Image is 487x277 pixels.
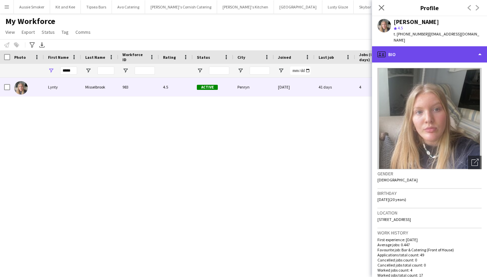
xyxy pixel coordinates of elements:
[5,29,15,35] span: View
[81,78,118,96] div: Misselbrook
[39,28,57,36] a: Status
[22,29,35,35] span: Export
[38,41,46,49] app-action-btn: Export XLSX
[319,55,334,60] span: Last job
[377,177,418,182] span: [DEMOGRAPHIC_DATA]
[377,252,482,257] p: Applications total count: 49
[354,0,377,14] button: Skybar
[28,41,36,49] app-action-btn: Advanced filters
[59,28,71,36] a: Tag
[62,29,69,35] span: Tag
[377,68,482,169] img: Crew avatar or photo
[315,78,355,96] div: 41 days
[274,0,322,14] button: [GEOGRAPHIC_DATA]
[468,156,482,169] div: Open photos pop-in
[398,25,403,30] span: 4.5
[97,67,114,75] input: Last Name Filter Input
[122,68,129,74] button: Open Filter Menu
[377,268,482,273] p: Worked jobs count: 4
[377,247,482,252] p: Favourite job: Bar & Catering (Front of House)
[274,78,315,96] div: [DATE]
[377,262,482,268] p: Cancelled jobs total count: 0
[14,55,26,60] span: Photo
[322,0,354,14] button: Lusty Glaze
[60,67,77,75] input: First Name Filter Input
[290,67,310,75] input: Joined Filter Input
[44,78,81,96] div: Lynty
[5,16,55,26] span: My Workforce
[3,28,18,36] a: View
[50,0,81,14] button: Kit and Kee
[377,197,406,202] span: [DATE] (20 years)
[73,28,93,36] a: Comms
[118,78,159,96] div: 983
[209,67,229,75] input: Status Filter Input
[377,257,482,262] p: Cancelled jobs count: 0
[377,237,482,242] p: First experience: [DATE]
[372,3,487,12] h3: Profile
[372,46,487,62] div: Bio
[278,68,284,74] button: Open Filter Menu
[377,230,482,236] h3: Work history
[237,55,245,60] span: City
[14,81,28,95] img: Lynty Misselbrook
[135,67,155,75] input: Workforce ID Filter Input
[159,78,193,96] div: 4.5
[394,31,429,36] span: t. [PHONE_NUMBER]
[377,242,482,247] p: Average jobs: 0.447
[122,52,147,62] span: Workforce ID
[237,68,243,74] button: Open Filter Menu
[75,29,91,35] span: Comms
[377,190,482,196] h3: Birthday
[197,85,218,90] span: Active
[112,0,145,14] button: Avo Catering
[14,0,50,14] button: Aussie Smoker
[48,68,54,74] button: Open Filter Menu
[278,55,291,60] span: Joined
[145,0,217,14] button: [PERSON_NAME]'s Cornish Catering
[377,217,411,222] span: [STREET_ADDRESS]
[377,171,482,177] h3: Gender
[217,0,274,14] button: [PERSON_NAME]'s Kitchen
[81,0,112,14] button: Tipsea Bars
[163,55,176,60] span: Rating
[48,55,69,60] span: First Name
[19,28,38,36] a: Export
[359,52,387,62] span: Jobs (last 90 days)
[197,55,210,60] span: Status
[233,78,274,96] div: Penryn
[85,68,91,74] button: Open Filter Menu
[197,68,203,74] button: Open Filter Menu
[377,210,482,216] h3: Location
[250,67,270,75] input: City Filter Input
[355,78,399,96] div: 4
[42,29,55,35] span: Status
[394,19,439,25] div: [PERSON_NAME]
[85,55,105,60] span: Last Name
[394,31,479,43] span: | [EMAIL_ADDRESS][DOMAIN_NAME]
